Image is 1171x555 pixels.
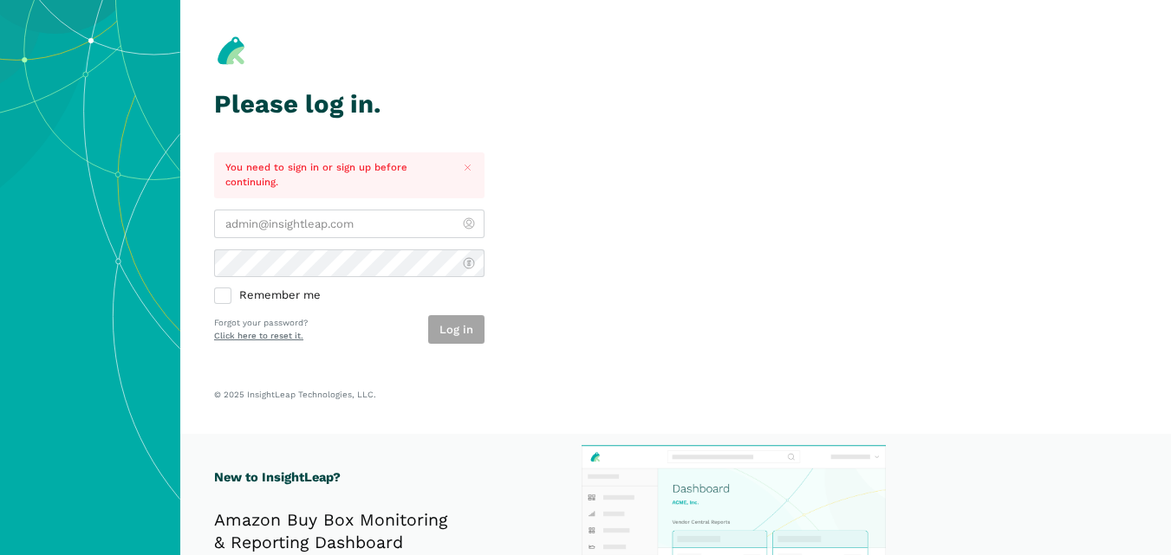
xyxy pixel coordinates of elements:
button: Close [458,158,478,177]
a: Click here to reset it. [214,331,303,340]
input: admin@insightleap.com [214,210,485,238]
p: © 2025 InsightLeap Technologies, LLC. [214,389,1137,400]
p: Forgot your password? [214,317,308,330]
p: You need to sign in or sign up before continuing. [225,160,446,190]
h1: New to InsightLeap? [214,468,665,487]
h1: Please log in. [214,90,485,119]
label: Remember me [214,288,485,304]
